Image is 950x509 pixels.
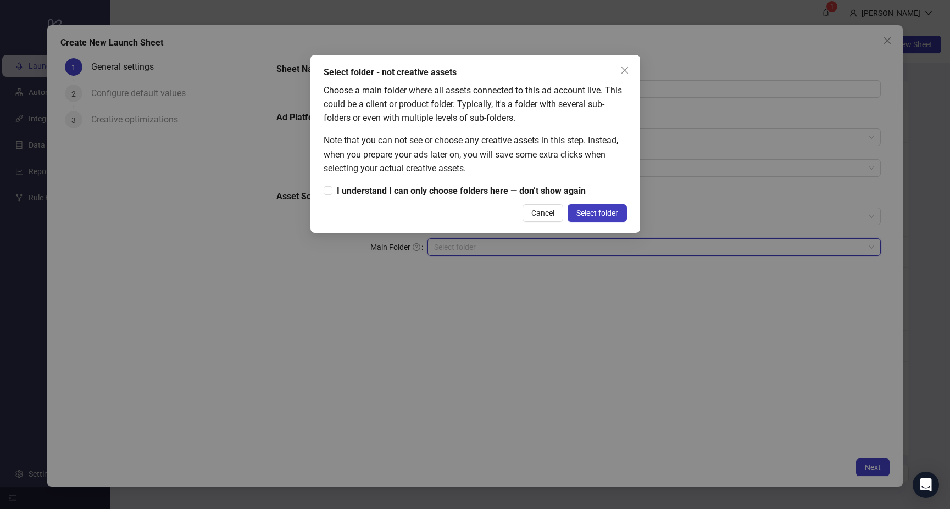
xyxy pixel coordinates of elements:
span: close [620,66,629,75]
div: Open Intercom Messenger [913,472,939,498]
span: Cancel [531,209,554,217]
button: Select folder [568,204,627,222]
div: Choose a main folder where all assets connected to this ad account live. This could be a client o... [324,83,627,125]
button: Cancel [523,204,563,222]
span: I understand I can only choose folders here — don’t show again [332,184,590,198]
button: Close [616,61,634,79]
div: Select folder - not creative assets [324,66,627,79]
div: Note that you can not see or choose any creative assets in this step. Instead, when you prepare y... [324,133,627,175]
span: Select folder [576,209,618,217]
